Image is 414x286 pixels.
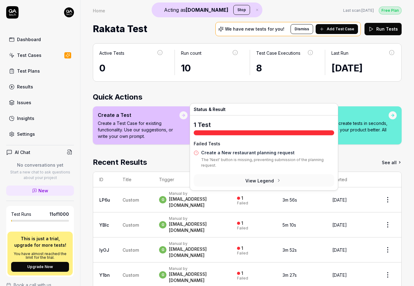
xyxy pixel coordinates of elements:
div: Failed [237,201,248,205]
a: Settings [6,128,74,140]
time: [DATE] [331,62,363,74]
a: Insights [6,112,74,124]
p: We have new tests for you! [225,27,284,31]
time: [DATE] [332,247,347,253]
div: [EMAIL_ADDRESS][DOMAIN_NAME] [169,221,225,233]
button: Last scan:[DATE] [343,8,374,13]
div: 1 [241,271,243,276]
time: 3m 56s [282,197,297,203]
div: Manual by [169,241,225,246]
p: No conversations yet [6,162,74,168]
div: Failed [237,226,248,230]
a: YBlc [99,222,109,228]
time: [DATE] [332,197,347,203]
div: [EMAIL_ADDRESS][DOMAIN_NAME] [169,246,225,258]
a: lyOJ [99,247,109,253]
div: Create a Test [98,111,179,119]
a: LP6u [99,197,110,203]
div: 1 [241,220,243,226]
a: Issues [6,96,74,109]
span: Custom [123,222,139,228]
div: [EMAIL_ADDRESS][DOMAIN_NAME] [169,196,225,208]
button: Stop [233,5,250,15]
a: Create a New restaurant planning request [201,150,295,155]
div: 1 [241,195,243,201]
p: The 'Next' button is missing, preventing submission of the planning request. [201,157,334,171]
span: g [159,246,166,254]
span: Custom [123,247,139,253]
div: Results [17,83,33,90]
span: g [159,221,166,228]
span: New [38,187,48,194]
a: See all [382,157,402,168]
h4: Status & Result [194,107,334,112]
time: 3m 52s [282,247,297,253]
span: 1 Test [194,121,211,129]
a: New [6,186,74,196]
button: Free Plan [379,6,402,15]
p: Start a new chat to ask questions about your project [6,169,74,181]
span: 11 of 1000 [50,211,69,217]
p: This is just a trial, upgrade for more tests! [11,235,69,248]
button: Dismiss [291,24,313,34]
div: Issues [17,99,31,106]
a: Test Plans [6,65,74,77]
button: Upgrade Now [11,262,69,272]
div: 8 [256,61,314,75]
h5: Test Runs [11,211,31,217]
div: Dashboard [17,36,41,43]
span: Custom [123,272,139,278]
div: Test Plans [17,68,40,74]
div: Failed [237,251,248,255]
div: Manual by [169,266,225,271]
div: [EMAIL_ADDRESS][DOMAIN_NAME] [169,271,225,284]
div: Active Tests [99,50,124,56]
button: Add Test Case [316,24,358,34]
div: Settings [17,131,35,137]
p: You have almost reached the limit for the trial. [11,252,69,259]
div: Run count [181,50,201,56]
div: Start a Chat [306,111,389,119]
h2: Recent Results [93,157,147,168]
span: g [159,196,166,203]
time: 5m 10s [282,222,296,228]
p: Create a Test Case for existing functionality. Use our suggestions, or write your own prompt. [98,120,179,139]
time: [DATE] [332,222,347,228]
th: Title [116,172,153,187]
h4: Failed Tests [194,138,334,147]
div: Manual by [169,191,225,196]
span: Rakata Test [93,21,147,37]
div: 0 [99,61,163,75]
div: Test Case Executions [256,50,300,56]
h4: AI Chat [15,149,30,156]
div: 1 [241,245,243,251]
div: Manual by [169,216,225,221]
th: Started [326,172,374,187]
h2: Quick Actions [93,92,402,103]
span: Add Test Case [327,26,354,32]
div: Home [93,7,105,14]
button: View Legend [194,174,334,187]
div: Failed [237,276,248,280]
a: Y1bn [99,272,110,278]
a: Results [6,81,74,93]
a: Dashboard [6,33,74,45]
div: 10 [181,61,239,75]
th: Trigger [153,172,231,187]
div: Insights [17,115,34,122]
div: Last Run [331,50,348,56]
span: Custom [123,197,139,203]
img: 7ccf6c19-61ad-4a6c-8811-018b02a1b829.jpg [64,7,74,17]
span: Last scan: [343,8,374,13]
time: [DATE] [332,272,347,278]
a: Test Cases [6,49,74,61]
th: ID [93,172,116,187]
time: [DATE] [361,8,374,13]
button: Run Tests [364,23,402,35]
span: g [159,271,166,279]
time: 3m 27s [282,272,297,278]
div: Test Cases [17,52,41,58]
p: Discover gaps, create tests in seconds, and understand your product better. All through chat. [306,120,389,139]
